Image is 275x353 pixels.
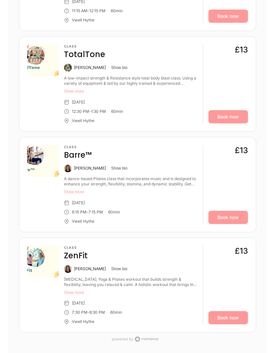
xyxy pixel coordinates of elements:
div: - [87,310,89,315]
h4: ZenFit [64,250,88,261]
h4: TotalTone [64,49,105,60]
div: 12:30 PM [72,109,89,114]
div: Vwell Hythe [72,319,94,324]
div: [PERSON_NAME] [74,166,106,171]
div: A low-impact strength & Resistance style total body blast class. Using a variety of equipment & l... [64,76,198,86]
div: [PERSON_NAME] [74,266,106,272]
img: Susanna Macaulay [64,164,72,172]
button: Show more [64,89,198,94]
div: £13 [235,246,248,256]
img: Mel Eberlein-Scott [64,64,72,72]
h3: Class [64,45,105,48]
button: Show bio [111,166,127,171]
img: edac87c6-94b2-4f33-b7d6-e8b80a2a0bd8.png [27,145,59,177]
div: 60 min [111,8,123,14]
a: Book now [208,211,248,224]
button: Show more [64,189,198,195]
div: 12:15 PM [89,8,106,14]
h4: Barre™ [64,150,92,160]
button: Show bio [111,65,127,70]
button: Show more [64,290,198,295]
div: Vwell Hythe [72,219,94,224]
button: Show bio [111,266,127,272]
h3: Class [64,246,88,250]
div: 7:30 PM [72,310,87,315]
a: Book now [208,10,248,23]
div: [DATE] [72,100,85,105]
div: 8:30 PM [89,310,105,315]
div: [PERSON_NAME] [74,65,106,70]
div: [DATE] [72,200,85,206]
div: Vwell Hythe [72,17,94,23]
div: £13 [235,145,248,156]
div: Vwell Hythe [72,118,94,123]
div: A dance-based Pilates class that incorporates music and is designed to enhance your strength, fle... [64,176,198,187]
div: Tai Chi, Yoga & Pilates workout that builds strength & flexibility, leaving you relaxed & calm. A... [64,277,198,287]
h3: Class [64,145,92,149]
img: Susanna Macaulay [64,265,72,273]
div: - [86,209,88,215]
div: - [87,8,89,14]
div: 11:15 AM [72,8,87,14]
a: Book now [208,311,248,324]
a: Book now [208,110,248,123]
div: 1:30 PM [91,109,106,114]
img: 9ca2bd60-c661-483b-8a8b-da1a6fbf2332.png [27,45,59,76]
div: 60 min [108,209,120,215]
div: £13 [235,45,248,55]
div: [DATE] [72,301,85,306]
div: 6:15 PM [72,209,86,215]
div: 60 min [111,109,123,114]
img: c0cfb5de-b703-418c-9899-456b8501aea0.png [27,246,59,277]
div: - [89,109,91,114]
div: 60 min [110,310,122,315]
div: 7:15 PM [88,209,103,215]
